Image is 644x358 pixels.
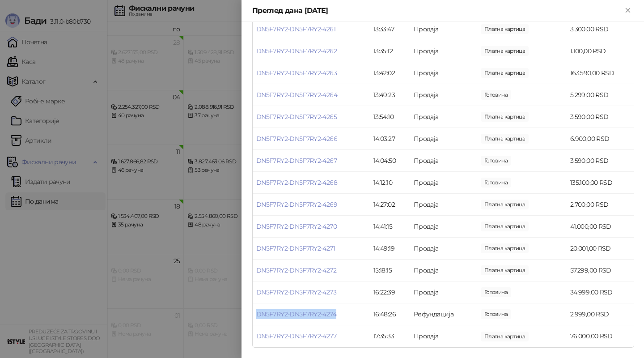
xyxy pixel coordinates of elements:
td: Продаја [410,194,477,216]
td: 2.700,00 RSD [567,194,634,216]
td: 13:33:47 [370,18,410,40]
a: DN5F7RY2-DN5F7RY2-4272 [256,266,336,274]
span: 3.590,00 [481,112,529,122]
td: 5.299,00 RSD [567,84,634,106]
td: 135.100,00 RSD [567,172,634,194]
a: DN5F7RY2-DN5F7RY2-4261 [256,25,335,33]
td: 2.999,00 RSD [567,303,634,325]
td: Продаја [410,128,477,150]
td: 6.900,00 RSD [567,128,634,150]
td: Продаја [410,84,477,106]
td: 76.000,00 RSD [567,325,634,347]
a: DN5F7RY2-DN5F7RY2-4266 [256,135,337,143]
td: 14:04:50 [370,150,410,172]
td: Продаја [410,216,477,238]
a: DN5F7RY2-DN5F7RY2-4264 [256,91,337,99]
td: Продаја [410,172,477,194]
span: 1.100,00 [481,46,529,56]
span: 41.000,00 [481,222,529,231]
span: 135.100,00 [481,178,511,188]
a: DN5F7RY2-DN5F7RY2-4271 [256,244,335,252]
td: Продаја [410,325,477,347]
td: 16:22:39 [370,281,410,303]
span: 76.000,00 [481,332,529,341]
a: DN5F7RY2-DN5F7RY2-4269 [256,200,337,209]
td: 20.001,00 RSD [567,238,634,260]
td: 14:12:10 [370,172,410,194]
span: 2.999,00 [481,309,511,319]
a: DN5F7RY2-DN5F7RY2-4277 [256,332,336,340]
td: Продаја [410,62,477,84]
td: Продаја [410,150,477,172]
td: Продаја [410,106,477,128]
td: 17:35:33 [370,325,410,347]
td: Продаја [410,40,477,62]
td: Продаја [410,281,477,303]
span: 2.700,00 [481,200,529,209]
a: DN5F7RY2-DN5F7RY2-4267 [256,157,337,165]
td: 3.300,00 RSD [567,18,634,40]
a: DN5F7RY2-DN5F7RY2-4273 [256,288,336,296]
div: Преглед дана [DATE] [252,5,623,16]
td: 14:41:15 [370,216,410,238]
a: DN5F7RY2-DN5F7RY2-4265 [256,113,337,121]
span: 57.299,00 [481,265,529,275]
td: 41.000,00 RSD [567,216,634,238]
a: DN5F7RY2-DN5F7RY2-4270 [256,222,337,230]
td: 1.100,00 RSD [567,40,634,62]
span: 34.999,00 [481,287,511,297]
a: DN5F7RY2-DN5F7RY2-4274 [256,310,336,318]
span: 3.590,00 [481,156,511,166]
td: 34.999,00 RSD [567,281,634,303]
span: 3.300,00 [481,24,529,34]
td: 13:35:12 [370,40,410,62]
td: 3.590,00 RSD [567,150,634,172]
td: 13:54:10 [370,106,410,128]
td: 15:18:15 [370,260,410,281]
a: DN5F7RY2-DN5F7RY2-4262 [256,47,337,55]
td: 57.299,00 RSD [567,260,634,281]
td: Рефундација [410,303,477,325]
td: Продаја [410,238,477,260]
td: 14:03:27 [370,128,410,150]
a: DN5F7RY2-DN5F7RY2-4268 [256,179,337,187]
span: 20.001,00 [481,243,529,253]
span: 5.299,00 [481,90,511,100]
td: 14:49:19 [370,238,410,260]
td: 163.590,00 RSD [567,62,634,84]
td: Продаја [410,18,477,40]
td: 13:49:23 [370,84,410,106]
td: 14:27:02 [370,194,410,216]
td: 3.590,00 RSD [567,106,634,128]
td: Продаја [410,260,477,281]
span: 163.590,00 [481,68,529,78]
a: DN5F7RY2-DN5F7RY2-4263 [256,69,337,77]
td: 16:48:26 [370,303,410,325]
span: 6.900,00 [481,134,529,144]
td: 13:42:02 [370,62,410,84]
button: Close [623,5,633,16]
